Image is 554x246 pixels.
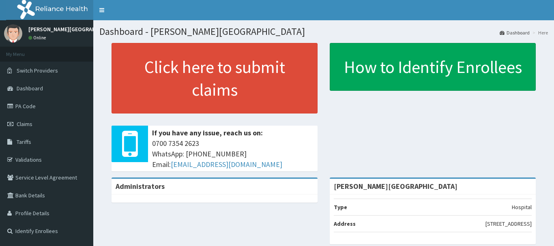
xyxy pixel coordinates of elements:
p: [PERSON_NAME][GEOGRAPHIC_DATA] [28,26,122,32]
a: Click here to submit claims [112,43,318,113]
p: Hospital [512,203,532,211]
span: Dashboard [17,85,43,92]
a: Dashboard [500,29,530,36]
img: User Image [4,24,22,43]
h1: Dashboard - [PERSON_NAME][GEOGRAPHIC_DATA] [99,26,548,37]
span: Switch Providers [17,67,58,74]
a: How to Identify Enrollees [330,43,536,91]
li: Here [530,29,548,36]
a: [EMAIL_ADDRESS][DOMAIN_NAME] [171,160,282,169]
b: Type [334,203,347,211]
b: Administrators [116,182,165,191]
a: Online [28,35,48,41]
b: If you have any issue, reach us on: [152,128,263,137]
span: Claims [17,120,32,128]
span: 0700 7354 2623 WhatsApp: [PHONE_NUMBER] Email: [152,138,314,169]
span: Tariffs [17,138,31,145]
p: [STREET_ADDRESS] [485,220,532,228]
b: Address [334,220,356,227]
strong: [PERSON_NAME][GEOGRAPHIC_DATA] [334,182,457,191]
